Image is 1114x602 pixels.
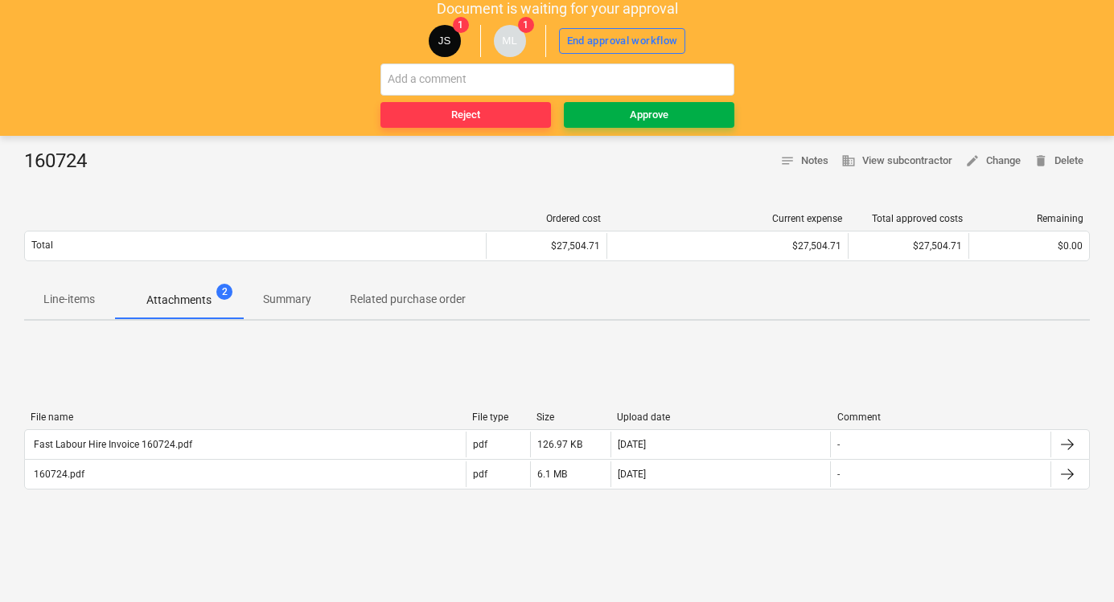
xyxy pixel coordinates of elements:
div: Total approved costs [855,213,963,224]
span: 2 [216,284,232,300]
div: $27,504.71 [614,240,841,252]
div: [DATE] [618,469,646,480]
span: JS [438,35,451,47]
span: delete [1034,154,1048,168]
button: End approval workflow [559,28,686,54]
p: Line-items [43,291,95,308]
div: Approve [630,106,668,125]
span: 1 [518,17,534,33]
div: - [837,439,840,450]
span: business [841,154,856,168]
div: pdf [473,469,487,480]
div: 160724.pdf [31,469,84,480]
div: File name [31,412,459,423]
span: Delete [1034,152,1083,170]
div: - [837,469,840,480]
div: $27,504.71 [493,240,600,252]
span: 1 [453,17,469,33]
button: Reject [380,102,551,128]
p: Related purchase order [350,291,466,308]
span: ML [502,35,517,47]
p: Summary [263,291,311,308]
div: Matt Lebon [494,25,526,57]
span: View subcontractor [841,152,952,170]
div: Current expense [614,213,842,224]
div: $0.00 [976,240,1083,252]
p: Total [31,239,53,252]
button: Approve [564,102,734,128]
div: $27,504.71 [855,240,962,252]
div: 126.97 KB [537,439,582,450]
div: 6.1 MB [537,469,567,480]
span: Notes [780,152,828,170]
span: edit [965,154,980,168]
div: Reject [451,106,480,125]
div: Jacob Salta [429,25,461,57]
span: Change [965,152,1021,170]
div: Ordered cost [493,213,601,224]
div: [DATE] [618,439,646,450]
iframe: Chat Widget [1034,525,1114,602]
div: End approval workflow [567,32,678,51]
div: Remaining [976,213,1083,224]
div: Fast Labour Hire Invoice 160724.pdf [31,439,192,450]
div: 160724 [24,149,100,174]
button: Delete [1027,149,1090,174]
input: Add a comment [380,63,734,96]
div: Size [536,412,604,423]
div: Upload date [617,412,824,423]
p: Attachments [146,292,212,309]
button: Change [959,149,1027,174]
button: View subcontractor [835,149,959,174]
div: pdf [473,439,487,450]
span: notes [780,154,795,168]
div: File type [472,412,524,423]
div: Comment [837,412,1045,423]
button: Notes [774,149,835,174]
